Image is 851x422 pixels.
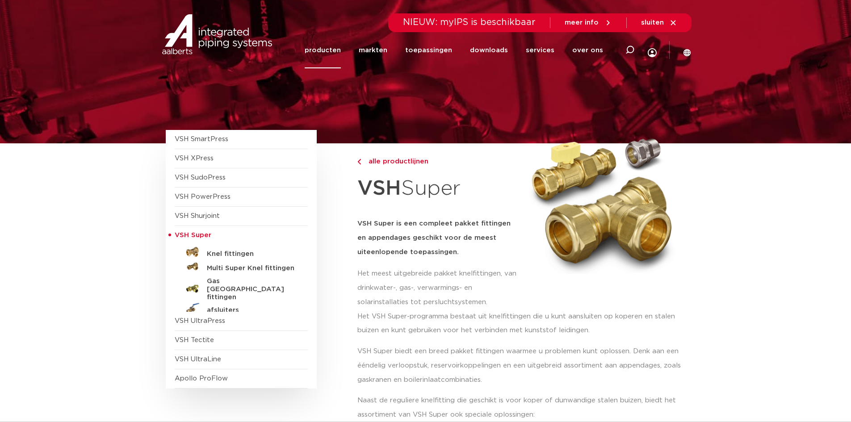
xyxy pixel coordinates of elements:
[572,32,603,68] a: over ons
[207,264,295,272] h5: Multi Super Knel fittingen
[363,158,428,165] span: alle productlijnen
[357,344,686,387] p: VSH Super biedt een breed pakket fittingen waarmee u problemen kunt oplossen. Denk aan een ééndel...
[357,217,519,259] h5: VSH Super is een compleet pakket fittingen en appendages geschikt voor de meest uiteenlopende toe...
[305,32,341,68] a: producten
[405,32,452,68] a: toepassingen
[648,29,657,71] div: my IPS
[175,318,225,324] a: VSH UltraPress
[175,301,308,316] a: afsluiters
[305,32,603,68] nav: Menu
[175,213,220,219] a: VSH Shurjoint
[403,18,536,27] span: NIEUW: myIPS is beschikbaar
[175,274,308,301] a: Gas [GEOGRAPHIC_DATA] fittingen
[357,178,401,199] strong: VSH
[175,245,308,259] a: Knel fittingen
[359,32,387,68] a: markten
[175,174,226,181] a: VSH SudoPress
[175,136,228,142] a: VSH SmartPress
[175,337,214,343] a: VSH Tectite
[526,32,554,68] a: services
[641,19,664,26] span: sluiten
[207,250,295,258] h5: Knel fittingen
[565,19,612,27] a: meer info
[470,32,508,68] a: downloads
[175,232,211,238] span: VSH Super
[357,171,519,206] h1: Super
[207,306,295,314] h5: afsluiters
[175,356,221,363] a: VSH UltraLine
[175,375,228,382] a: Apollo ProFlow
[357,159,361,165] img: chevron-right.svg
[357,309,686,338] p: Het VSH Super-programma bestaat uit knelfittingen die u kunt aansluiten op koperen en stalen buiz...
[641,19,677,27] a: sluiten
[175,259,308,274] a: Multi Super Knel fittingen
[357,267,519,309] p: Het meest uitgebreide pakket knelfittingen, van drinkwater-, gas-, verwarmings- en solarinstallat...
[175,155,214,162] a: VSH XPress
[207,277,295,301] h5: Gas [GEOGRAPHIC_DATA] fittingen
[357,393,686,422] p: Naast de reguliere knelfitting die geschikt is voor koper of dunwandige stalen buizen, biedt het ...
[175,193,231,200] a: VSH PowerPress
[565,19,599,26] span: meer info
[357,156,519,167] a: alle productlijnen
